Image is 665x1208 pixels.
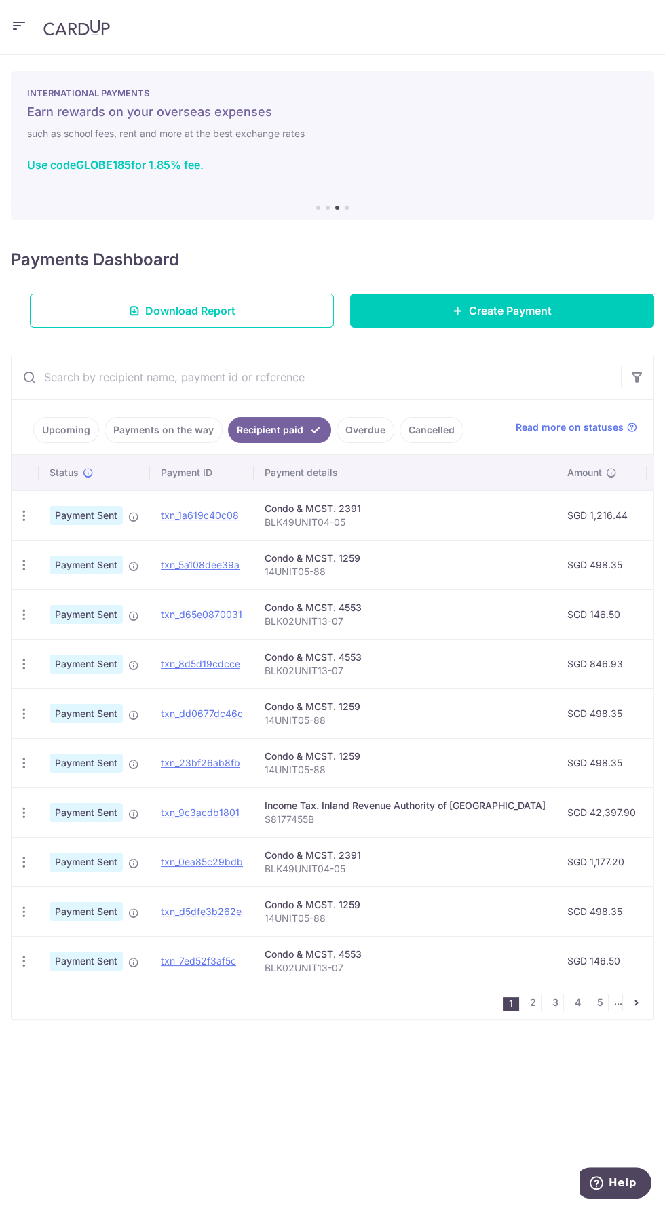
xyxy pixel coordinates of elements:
td: SGD 498.35 [556,886,647,936]
a: txn_0ea85c29bdb [161,856,243,868]
p: 14UNIT05-88 [265,714,546,727]
td: SGD 498.35 [556,688,647,738]
h4: Payments Dashboard [11,248,179,272]
h6: such as school fees, rent and more at the best exchange rates [27,125,638,142]
li: 1 [503,997,519,1011]
div: Condo & MCST. 2391 [265,849,546,862]
span: Payment Sent [50,853,123,872]
a: Read more on statuses [516,421,637,434]
span: Amount [567,466,602,480]
a: Use codeGLOBE185for 1.85% fee. [27,158,204,172]
a: Download Report [30,294,334,328]
td: SGD 498.35 [556,738,647,787]
td: SGD 1,216.44 [556,490,647,540]
a: Overdue [337,417,394,443]
p: BLK02UNIT13-07 [265,664,546,678]
p: 14UNIT05-88 [265,763,546,777]
span: Create Payment [469,303,552,319]
li: ... [614,994,623,1011]
a: 5 [592,994,608,1011]
p: INTERNATIONAL PAYMENTS [27,87,638,98]
p: BLK49UNIT04-05 [265,862,546,876]
div: Condo & MCST. 4553 [265,601,546,615]
p: BLK02UNIT13-07 [265,961,546,975]
a: txn_dd0677dc46c [161,707,243,719]
th: Payment ID [150,455,254,490]
p: 14UNIT05-88 [265,912,546,925]
span: Payment Sent [50,754,123,773]
nav: pager [503,986,653,1019]
a: 4 [569,994,586,1011]
div: Condo & MCST. 1259 [265,749,546,763]
input: Search by recipient name, payment id or reference [12,355,621,399]
a: Create Payment [350,294,654,328]
span: Payment Sent [50,704,123,723]
div: Condo & MCST. 2391 [265,502,546,515]
a: Payments on the way [104,417,223,443]
span: Payment Sent [50,902,123,921]
span: Payment Sent [50,952,123,971]
iframe: Opens a widget where you can find more information [579,1167,651,1201]
a: 3 [547,994,563,1011]
a: txn_9c3acdb1801 [161,806,240,818]
td: SGD 146.50 [556,589,647,639]
a: txn_5a108dee39a [161,559,240,570]
div: Income Tax. Inland Revenue Authority of [GEOGRAPHIC_DATA] [265,799,546,813]
span: Payment Sent [50,506,123,525]
a: Cancelled [400,417,463,443]
td: SGD 146.50 [556,936,647,986]
a: 2 [525,994,541,1011]
img: CardUp [43,20,110,36]
td: SGD 42,397.90 [556,787,647,837]
div: Condo & MCST. 4553 [265,948,546,961]
span: Payment Sent [50,556,123,574]
p: S8177455B [265,813,546,826]
a: txn_23bf26ab8fb [161,757,240,768]
td: SGD 498.35 [556,540,647,589]
a: txn_8d5d19cdcce [161,658,240,669]
b: GLOBE185 [76,158,131,172]
p: BLK02UNIT13-07 [265,615,546,628]
p: BLK49UNIT04-05 [265,515,546,529]
td: SGD 846.93 [556,639,647,688]
span: Download Report [145,303,235,319]
span: Payment Sent [50,655,123,674]
h5: Earn rewards on your overseas expenses [27,104,638,120]
a: txn_d5dfe3b262e [161,905,242,917]
a: txn_1a619c40c08 [161,509,239,521]
td: SGD 1,177.20 [556,837,647,886]
a: txn_7ed52f3af5c [161,955,236,967]
span: Payment Sent [50,803,123,822]
div: Condo & MCST. 1259 [265,551,546,565]
div: Condo & MCST. 1259 [265,700,546,714]
a: Recipient paid [228,417,331,443]
div: Condo & MCST. 4553 [265,650,546,664]
span: Status [50,466,79,480]
span: Read more on statuses [516,421,624,434]
p: 14UNIT05-88 [265,565,546,579]
th: Payment details [254,455,556,490]
a: Upcoming [33,417,99,443]
a: txn_d65e0870031 [161,608,242,620]
div: Condo & MCST. 1259 [265,898,546,912]
span: Payment Sent [50,605,123,624]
